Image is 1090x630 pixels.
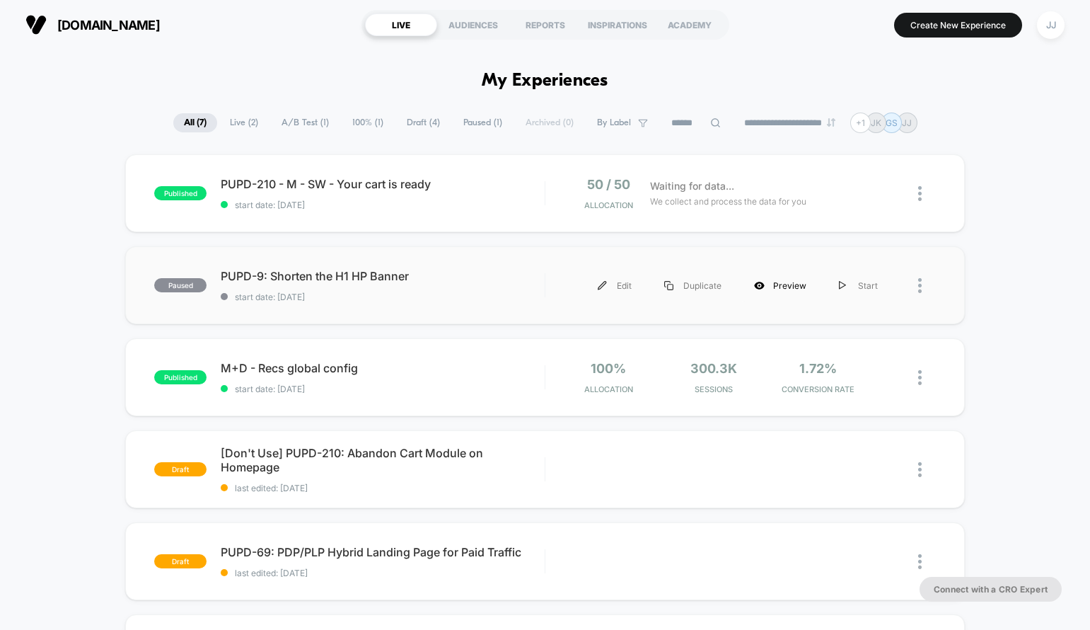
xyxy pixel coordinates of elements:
span: Paused ( 1 ) [453,113,513,132]
img: menu [598,281,607,290]
span: PUPD-210 - M - SW - Your cart is ready [221,177,545,191]
button: JJ [1033,11,1069,40]
span: CONVERSION RATE [770,384,867,394]
span: PUPD-69: PDP/PLP Hybrid Landing Page for Paid Traffic [221,545,545,559]
button: Connect with a CRO Expert [920,577,1062,602]
span: [Don't Use] PUPD-210: Abandon Cart Module on Homepage [221,446,545,474]
span: 100% ( 1 ) [342,113,394,132]
div: REPORTS [509,13,581,36]
span: start date: [DATE] [221,384,545,394]
img: close [918,462,922,477]
img: close [918,278,922,293]
p: GS [886,118,898,128]
div: AUDIENCES [437,13,509,36]
img: menu [839,281,846,290]
div: Start [823,270,894,302]
span: By Label [597,118,631,128]
span: Waiting for data... [650,178,734,194]
h1: My Experiences [482,71,608,91]
span: Allocation [584,384,633,394]
img: Visually logo [25,14,47,35]
div: ACADEMY [654,13,726,36]
div: LIVE [365,13,437,36]
div: + 1 [850,113,871,133]
span: draft [154,462,207,476]
span: A/B Test ( 1 ) [271,113,340,132]
span: 100% [591,361,626,376]
div: Duplicate [648,270,738,302]
div: Preview [738,270,823,302]
span: start date: [DATE] [221,292,545,302]
span: published [154,186,207,200]
div: JJ [1037,11,1065,39]
span: published [154,370,207,384]
img: close [918,186,922,201]
img: menu [664,281,673,290]
span: start date: [DATE] [221,200,545,210]
span: PUPD-9: Shorten the H1 HP Banner [221,269,545,283]
span: Draft ( 4 ) [396,113,451,132]
span: 50 / 50 [587,177,630,192]
span: Live ( 2 ) [219,113,269,132]
button: Create New Experience [894,13,1022,38]
img: end [827,118,835,127]
img: close [918,554,922,569]
span: paused [154,278,207,292]
p: JJ [902,118,912,128]
span: [DOMAIN_NAME] [57,18,160,33]
span: All ( 7 ) [173,113,217,132]
span: 300.3k [690,361,737,376]
span: M+D - Recs global config [221,361,545,375]
span: last edited: [DATE] [221,568,545,578]
span: Sessions [665,384,763,394]
span: We collect and process the data for you [650,195,806,208]
span: 1.72% [799,361,837,376]
div: Edit [581,270,648,302]
p: JK [871,118,881,128]
span: Allocation [584,200,633,210]
img: close [918,370,922,385]
span: draft [154,554,207,568]
span: last edited: [DATE] [221,483,545,493]
div: INSPIRATIONS [581,13,654,36]
button: [DOMAIN_NAME] [21,13,164,36]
